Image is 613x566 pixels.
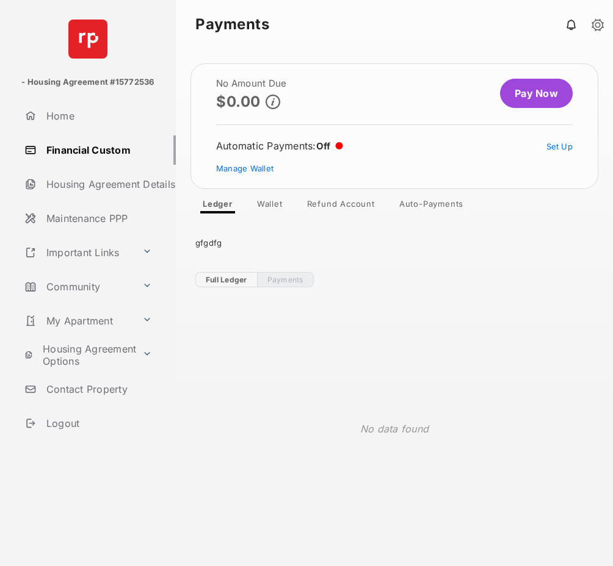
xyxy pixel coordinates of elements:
[216,163,274,173] a: Manage Wallet
[20,272,137,301] a: Community
[20,101,176,131] a: Home
[216,79,286,88] h2: No Amount Due
[20,306,137,335] a: My Apartment
[20,340,137,370] a: Housing Agreement Options
[216,93,261,110] p: $0.00
[21,76,154,88] p: - Housing Agreement #15772536
[390,199,473,213] a: Auto-Payments
[195,17,593,32] strong: Payments
[20,170,176,199] a: Housing Agreement Details
[20,204,176,233] a: Maintenance PPP
[316,140,331,152] span: Off
[247,199,292,213] a: Wallet
[297,199,385,213] a: Refund Account
[195,272,257,287] a: Full Ledger
[216,140,343,152] div: Automatic Payments :
[546,141,573,151] a: Set Up
[195,228,593,257] div: gfgdfg
[68,20,107,59] img: svg+xml;base64,PHN2ZyB4bWxucz0iaHR0cDovL3d3dy53My5vcmcvMjAwMC9zdmciIHdpZHRoPSI2NCIgaGVpZ2h0PSI2NC...
[193,199,242,213] a: Ledger
[257,272,314,287] a: Payments
[360,421,429,436] p: No data found
[20,238,137,267] a: Important Links
[20,135,176,165] a: Financial Custom
[20,374,176,404] a: Contact Property
[20,409,176,438] a: Logout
